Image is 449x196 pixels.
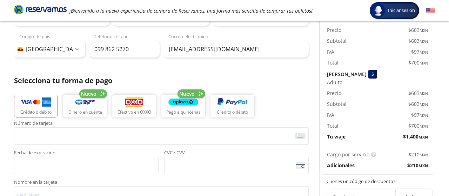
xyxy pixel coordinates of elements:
[164,150,309,157] span: CVC / CVV
[327,89,341,97] p: Precio
[327,37,347,45] p: Subtotal
[385,7,418,14] span: Iniciar sesión
[408,26,428,34] span: $ 603
[420,39,428,44] small: MXN
[14,180,309,186] span: Nombre en la tarjeta
[327,100,347,108] p: Subtotal
[420,49,428,55] small: MXN
[68,109,102,115] p: Dinero en cuenta
[420,113,428,118] small: MXN
[418,134,428,140] small: MXN
[17,129,306,143] iframe: Iframe del número de tarjeta asegurada
[420,102,428,107] small: MXN
[327,178,428,185] p: ¿Tienes un código de descuento?
[217,109,248,115] p: Crédito o débito
[112,95,156,117] button: Efectivo en OXXO
[408,89,428,97] span: $ 603
[408,59,428,66] span: $ 700
[327,133,346,140] p: Tu viaje
[69,7,313,14] em: ¡Bienvenido a la nueva experiencia de compra de Reservamos, una forma más sencilla de comprar tus...
[327,111,334,119] p: IVA
[411,111,428,119] span: $ 97
[408,37,428,45] span: $ 603
[161,95,205,117] button: Pago a quincenas
[20,109,52,115] p: Crédito o débito
[18,47,23,51] img: EC
[403,133,428,140] span: $ 1,400
[17,159,155,172] iframe: Iframe de la fecha de caducidad de la tarjeta asegurada
[81,90,96,97] span: Nuevo
[420,152,428,157] small: MXN
[14,4,67,15] i: Brand Logo
[327,79,342,86] span: Adulto
[368,70,377,79] div: 5
[327,59,339,66] p: Total
[420,91,428,96] small: MXN
[89,40,160,58] input: Teléfono celular
[408,100,428,108] span: $ 603
[14,75,309,86] p: Selecciona tu forma de pago
[167,159,306,172] iframe: Iframe del código de seguridad de la tarjeta asegurada
[179,90,195,97] span: Nuevo
[411,48,428,55] span: $ 97
[327,162,355,169] p: Adicionales
[408,122,428,129] span: $ 700
[420,28,428,33] small: MXN
[420,123,428,129] small: MXN
[407,162,428,169] span: $ 210
[295,133,305,139] img: card
[420,60,428,66] small: MXN
[63,95,107,117] button: Dinero en cuenta
[14,121,309,127] span: Número de tarjeta
[14,95,58,117] button: Crédito o débito
[408,151,428,158] span: $ 210
[327,122,339,129] p: Total
[14,4,67,17] a: Brand Logo
[327,26,341,34] p: Precio
[210,95,254,117] button: Crédito o débito
[327,70,367,78] p: [PERSON_NAME]
[166,109,201,115] p: Pago a quincenas
[327,48,334,55] p: IVA
[14,150,159,157] span: Fecha de expiración
[418,163,428,168] small: MXN
[426,6,435,15] button: English
[327,151,369,158] p: Cargo por servicio
[163,40,309,58] input: Correo electrónico
[118,109,151,115] p: Efectivo en OXXO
